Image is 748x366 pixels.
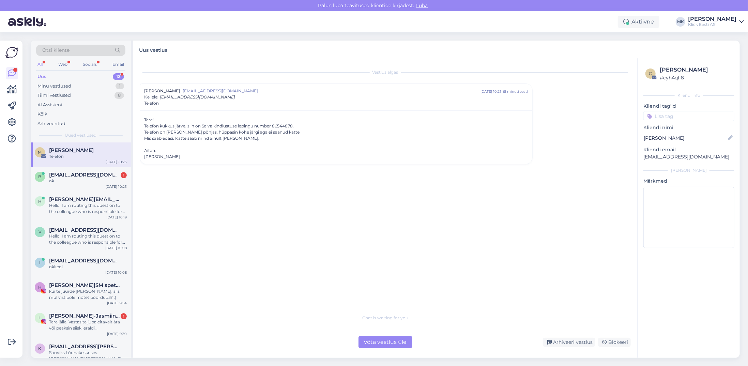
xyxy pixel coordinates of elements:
[160,94,235,100] span: [EMAIL_ADDRESS][DOMAIN_NAME]
[643,167,734,173] div: [PERSON_NAME]
[49,172,120,178] span: brit@milos.ee
[660,66,732,74] div: [PERSON_NAME]
[144,148,528,154] div: Aitah.
[106,159,127,165] div: [DATE] 10:23
[144,94,158,100] span: Kellele :
[115,92,124,99] div: 8
[57,60,69,69] div: Web
[644,134,727,142] input: Lisa nimi
[36,60,44,69] div: All
[49,282,120,288] span: Hanna Pukk|SM spetsialist|UGC
[39,346,42,351] span: k
[116,83,124,90] div: 1
[49,147,94,153] span: Markus Viru
[660,74,732,81] div: # cyh4qfi8
[107,331,127,336] div: [DATE] 9:30
[37,92,71,99] div: Tiimi vestlused
[39,260,41,265] span: i
[49,258,120,264] span: info@eestkostekorraldus.ee
[105,245,127,250] div: [DATE] 10:08
[42,47,70,54] span: Otsi kliente
[643,178,734,185] p: Märkmed
[49,178,127,184] div: ok
[39,315,41,320] span: L
[49,264,127,270] div: okkeoi
[643,153,734,161] p: [EMAIL_ADDRESS][DOMAIN_NAME]
[139,45,167,54] label: Uus vestlus
[111,60,125,69] div: Email
[49,319,127,331] div: Tere jälle. Vastasite juba eitavalt ära või peaksin siiski eraldi [PERSON_NAME] veel kirjutama? 😄
[121,313,127,319] div: 1
[49,153,127,159] div: Telefon
[49,202,127,215] div: Hello, I am routing this question to the colleague who is responsible for this topic. The reply m...
[643,103,734,110] p: Kliendi tag'id
[598,338,631,347] div: Blokeeri
[106,215,127,220] div: [DATE] 10:19
[144,100,159,106] span: Telefon
[38,199,42,204] span: h
[480,89,502,94] div: [DATE] 10:23
[37,111,47,118] div: Kõik
[121,172,127,178] div: 1
[49,227,120,233] span: vaarmaristo@gmail.com
[144,135,528,141] div: Mis saab edasi. Kätte saab mind ainult [PERSON_NAME].
[5,46,18,59] img: Askly Logo
[414,2,430,9] span: Luba
[144,129,528,135] div: Telefon on [PERSON_NAME] põhjas, hüppasin kohe järgi aga ei saanud kätte.
[65,132,97,138] span: Uued vestlused
[643,111,734,121] input: Lisa tag
[37,102,63,108] div: AI Assistent
[37,120,65,127] div: Arhiveeritud
[81,60,98,69] div: Socials
[113,73,124,80] div: 12
[688,16,744,27] a: [PERSON_NAME]Klick Eesti AS
[107,301,127,306] div: [DATE] 9:54
[649,71,652,76] span: c
[503,89,528,94] div: ( 8 minuti eest )
[49,350,127,362] div: Sooviks Lõunakeskuses. [PERSON_NAME] [PERSON_NAME] nimele
[144,117,528,160] div: Tere!
[543,338,595,347] div: Arhiveeri vestlus
[358,336,412,348] div: Võta vestlus üle
[38,150,42,155] span: M
[49,313,120,319] span: Lona-Jasmiin 🐺 | UGC | 📍Estonia
[39,229,41,234] span: v
[140,315,631,321] div: Chat is waiting for you
[643,146,734,153] p: Kliendi email
[144,88,180,94] span: [PERSON_NAME]
[183,88,480,94] span: [EMAIL_ADDRESS][DOMAIN_NAME]
[144,123,528,129] div: Telefon kukkus järve, siin on Salva kindlustuse lepingu number 86544878.
[37,73,46,80] div: Uus
[49,233,127,245] div: Hello, I am routing this question to the colleague who is responsible for this topic. The reply m...
[676,17,685,27] div: MK
[105,270,127,275] div: [DATE] 10:08
[38,285,42,290] span: H
[49,288,127,301] div: kui te juurde [PERSON_NAME], siis mul vist pole mõtet pöörduda? :)
[688,16,736,22] div: [PERSON_NAME]
[39,174,42,179] span: b
[618,16,659,28] div: Aktiivne
[643,92,734,98] div: Kliendi info
[49,196,120,202] span: hendrik.klaas@windowslive.com
[140,69,631,75] div: Vestlus algas
[49,344,120,350] span: kadi.katre.kopper@gmail.com
[144,154,528,160] div: [PERSON_NAME]
[37,83,71,90] div: Minu vestlused
[643,124,734,131] p: Kliendi nimi
[106,184,127,189] div: [DATE] 10:23
[688,22,736,27] div: Klick Eesti AS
